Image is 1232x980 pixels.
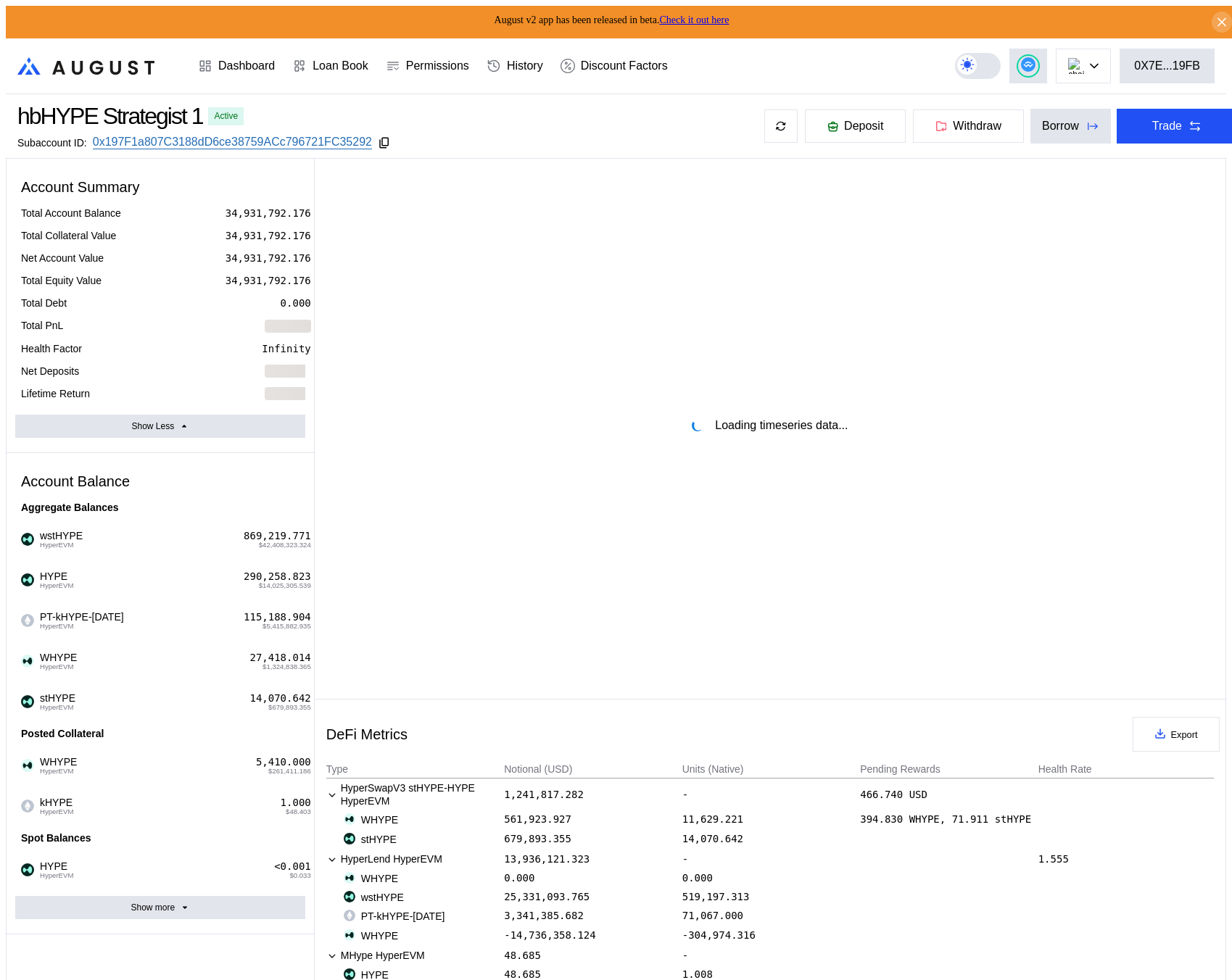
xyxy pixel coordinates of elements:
img: hyperliquid.jpg [21,573,34,586]
div: Dashboard [218,59,275,72]
img: _UP3jBsi_400x400.jpg [21,759,34,772]
div: 71,067.000 [682,910,743,921]
div: Show more [131,902,175,913]
img: _UP3jBsi_400x400.jpg [21,655,34,668]
span: HyperEVM [40,872,73,879]
div: 0.000 [682,872,713,884]
img: empty-token.png [21,800,34,813]
img: _UP3jBsi_400x400.jpg [344,813,355,825]
div: Type [326,763,348,775]
span: PT-kHYPE-[DATE] [34,611,124,630]
div: 14,070.642 [682,833,743,844]
div: 14,070.642 [249,692,310,705]
span: HyperEVM [40,541,83,549]
div: 25,331,093.765 [504,891,590,902]
div: 5,410.000 [256,756,311,768]
a: History [478,39,552,93]
a: Check it out here [659,14,729,25]
button: Borrow [1030,109,1111,144]
img: _UP3jBsi_400x400.jpg [344,872,355,884]
img: empty-token.png [21,614,34,627]
button: Deposit [804,109,906,144]
span: $0.033 [289,872,310,879]
span: HYPE [34,860,73,879]
div: Posted Collateral [15,722,305,745]
div: Net Account Value [21,252,104,265]
div: Permissions [406,59,469,72]
div: 13,936,121.323 [504,853,590,865]
span: HyperEVM [40,663,77,670]
button: Show Less [15,415,305,438]
div: DeFi Metrics [326,726,408,743]
div: Total Collateral Value [21,229,116,242]
div: HyperLend HyperEVM [326,852,502,866]
div: Pending Rewards [860,763,940,775]
div: 34,931,792.176 [226,252,311,265]
img: chain logo [1068,58,1084,74]
span: $42,408,323.324 [259,541,311,549]
div: 290,258.823 [244,570,311,583]
div: History [507,59,543,72]
div: Loan Book [313,59,368,72]
a: Dashboard [189,39,284,93]
div: 48.685 [504,950,541,961]
img: hyperliquid.png [344,891,355,902]
img: hyperevm-CUbfO1az.svg [29,660,36,668]
div: Total PnL [21,319,63,332]
div: - [682,781,858,807]
div: <0.001 [274,860,311,873]
div: Discount Factors [581,59,668,72]
a: Discount Factors [552,39,677,93]
div: WHYPE [344,813,398,826]
div: 0.000 [281,296,311,310]
div: 48.685 [504,968,541,980]
div: Health Factor [21,342,82,355]
div: Aggregate Balances [15,496,305,519]
img: hyperliquid.png [21,533,34,546]
img: hyperevm-CUbfO1az.svg [29,620,36,627]
div: 11,629.221 [682,813,743,825]
button: 0X7E...19FB [1120,49,1215,83]
div: Borrow [1042,120,1079,133]
span: HyperEVM [40,768,77,775]
span: HyperEVM [40,808,73,815]
div: 27,418.014 [249,652,310,664]
span: WHYPE [34,652,77,670]
button: Show more [15,896,305,919]
div: Infinity [262,342,310,355]
div: WHYPE [344,872,398,885]
div: 3,341,385.682 [504,910,584,921]
div: MHype HyperEVM [326,948,502,963]
span: August v2 app has been released in beta. [495,14,729,25]
span: $14,025,305.539 [259,582,311,589]
div: Subaccount ID: [17,137,87,149]
div: Units (Native) [682,763,744,775]
div: 1,241,817.282 [504,789,584,800]
div: PT-kHYPE-[DATE] [344,910,445,923]
span: Withdraw [953,120,1001,133]
a: 0x197F1a807C3188dD6ce38759ACc796721FC35292 [93,136,372,149]
div: 0.000 [504,872,534,884]
div: 1.555 [1038,853,1069,865]
div: HyperSwapV3 stHYPE-HYPE HyperEVM [326,781,502,807]
div: Total Account Balance [21,207,121,220]
img: hyperevm-CUbfO1az.svg [29,579,36,586]
div: 561,923.927 [504,813,571,825]
img: hyperliquid.jpg [344,833,355,844]
button: Export [1133,717,1220,752]
img: _UP3jBsi_400x400.jpg [344,929,355,941]
div: Trade [1152,120,1182,133]
div: 34,931,792.176 [226,274,311,287]
img: hyperevm-CUbfO1az.svg [29,805,36,813]
div: Total Debt [21,296,67,310]
div: Account Summary [15,173,305,202]
div: Health Rate [1038,763,1092,775]
img: hyperliquid.jpg [21,695,34,708]
div: wstHYPE [344,891,404,904]
div: Notional (USD) [504,763,572,775]
img: empty-token.png [344,910,355,921]
div: - [682,852,858,866]
span: $679,893.355 [268,704,311,711]
div: Loading timeseries data... [715,419,848,432]
div: Lifetime Return [21,387,90,400]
